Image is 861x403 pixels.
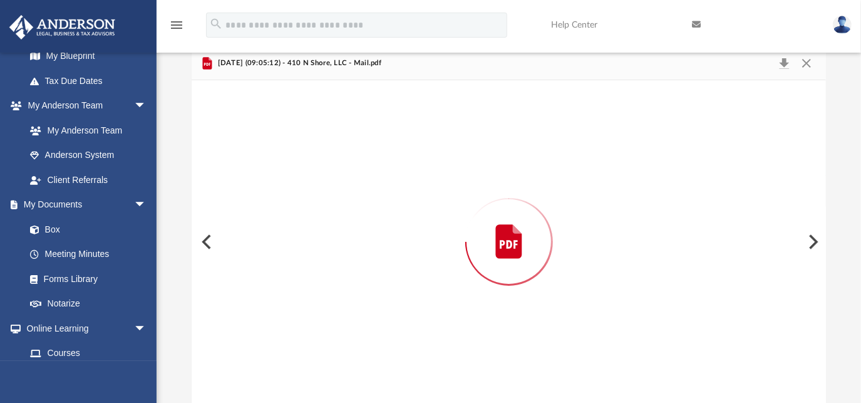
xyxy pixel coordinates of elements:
[6,15,119,39] img: Anderson Advisors Platinum Portal
[18,266,153,291] a: Forms Library
[134,316,159,342] span: arrow_drop_down
[9,93,159,118] a: My Anderson Teamarrow_drop_down
[192,224,219,259] button: Previous File
[798,224,826,259] button: Next File
[9,316,159,341] a: Online Learningarrow_drop_down
[134,93,159,119] span: arrow_drop_down
[18,118,153,143] a: My Anderson Team
[18,68,165,93] a: Tax Due Dates
[169,18,184,33] i: menu
[833,16,852,34] img: User Pic
[795,55,817,72] button: Close
[9,192,159,217] a: My Documentsarrow_drop_down
[18,167,159,192] a: Client Referrals
[18,291,159,317] a: Notarize
[169,24,184,33] a: menu
[18,217,153,242] a: Box
[18,242,159,267] a: Meeting Minutes
[18,143,159,168] a: Anderson System
[18,44,159,69] a: My Blueprint
[18,341,159,366] a: Courses
[773,55,795,72] button: Download
[134,192,159,218] span: arrow_drop_down
[209,17,223,31] i: search
[215,58,381,69] span: [DATE] (09:05:12) - 410 N Shore, LLC - Mail.pdf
